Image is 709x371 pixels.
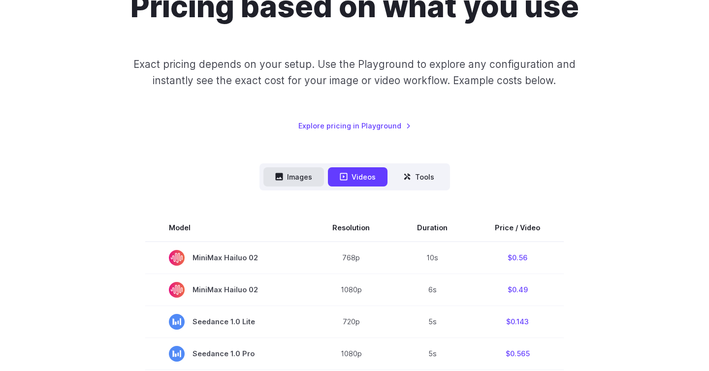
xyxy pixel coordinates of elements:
p: Exact pricing depends on your setup. Use the Playground to explore any configuration and instantl... [115,56,594,89]
button: Videos [328,167,387,186]
span: MiniMax Hailuo 02 [169,282,285,298]
button: Images [263,167,324,186]
td: 1080p [309,274,393,306]
td: 5s [393,338,471,370]
span: Seedance 1.0 Pro [169,346,285,362]
td: 720p [309,306,393,338]
th: Model [145,214,309,242]
td: $0.143 [471,306,564,338]
td: 768p [309,242,393,274]
td: 10s [393,242,471,274]
td: $0.49 [471,274,564,306]
th: Price / Video [471,214,564,242]
td: 6s [393,274,471,306]
button: Tools [391,167,446,186]
th: Resolution [309,214,393,242]
td: 5s [393,306,471,338]
th: Duration [393,214,471,242]
td: $0.56 [471,242,564,274]
a: Explore pricing in Playground [298,120,411,131]
td: $0.565 [471,338,564,370]
span: MiniMax Hailuo 02 [169,250,285,266]
span: Seedance 1.0 Lite [169,314,285,330]
td: 1080p [309,338,393,370]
